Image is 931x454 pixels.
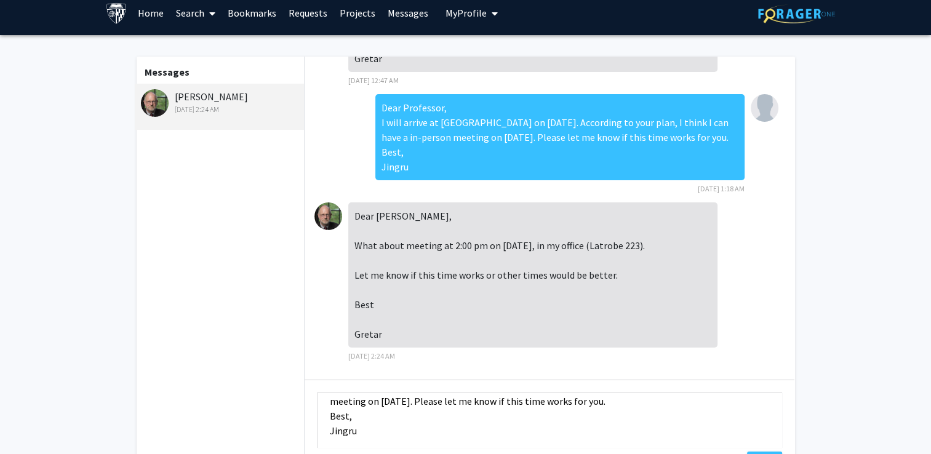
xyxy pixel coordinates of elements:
b: Messages [145,66,190,78]
span: [DATE] 2:24 AM [348,351,395,360]
div: [DATE] 2:24 AM [141,104,302,115]
textarea: Message [317,392,782,448]
img: Gretar Tryggvason [314,202,342,230]
iframe: Chat [9,399,52,445]
span: [DATE] 1:18 AM [698,184,745,193]
img: Jingru Luo [751,94,778,122]
span: [DATE] 12:47 AM [348,76,399,85]
div: Dear Professor, I will arrive at [GEOGRAPHIC_DATA] on [DATE]. According to your plan, I think I c... [375,94,745,180]
img: ForagerOne Logo [758,4,835,23]
div: Dear [PERSON_NAME], What about meeting at 2:00 pm on [DATE], in my office (Latrobe 223). Let me k... [348,202,717,348]
img: Johns Hopkins University Logo [106,2,127,24]
img: Gretar Tryggvason [141,89,169,117]
span: My Profile [446,7,487,19]
div: [PERSON_NAME] [141,89,302,115]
